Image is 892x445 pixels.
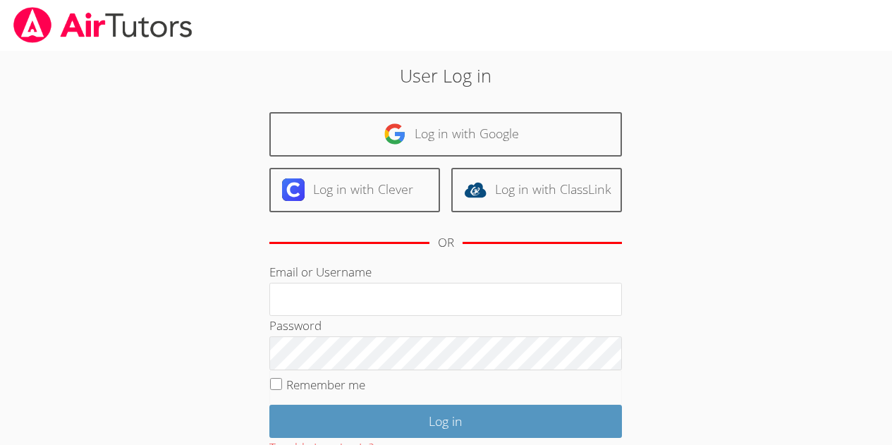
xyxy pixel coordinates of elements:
[282,178,305,201] img: clever-logo-6eab21bc6e7a338710f1a6ff85c0baf02591cd810cc4098c63d3a4b26e2feb20.svg
[269,317,322,334] label: Password
[464,178,487,201] img: classlink-logo-d6bb404cc1216ec64c9a2012d9dc4662098be43eaf13dc465df04b49fa7ab582.svg
[269,168,440,212] a: Log in with Clever
[269,264,372,280] label: Email or Username
[384,123,406,145] img: google-logo-50288ca7cdecda66e5e0955fdab243c47b7ad437acaf1139b6f446037453330a.svg
[269,112,622,157] a: Log in with Google
[438,233,454,253] div: OR
[205,62,687,89] h2: User Log in
[451,168,622,212] a: Log in with ClassLink
[286,377,365,393] label: Remember me
[12,7,194,43] img: airtutors_banner-c4298cdbf04f3fff15de1276eac7730deb9818008684d7c2e4769d2f7ddbe033.png
[269,405,622,438] input: Log in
